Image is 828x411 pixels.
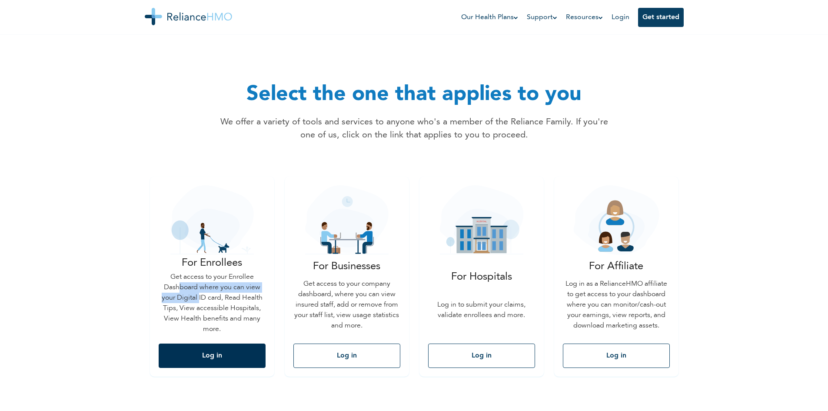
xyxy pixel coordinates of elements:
[566,12,603,23] a: Resources
[563,279,670,331] p: Log in as a RelianceHMO affiliate to get access to your dashboard where you can monitor/cash-out ...
[159,344,266,368] button: Log in
[428,335,535,368] a: Log in
[428,344,535,368] button: Log in
[293,335,400,368] a: Log in
[527,12,557,23] a: Support
[428,269,535,285] p: For Hospitals
[293,344,400,368] button: Log in
[159,255,266,271] p: For Enrollees
[563,344,670,368] button: Log in
[219,116,610,142] p: We offer a variety of tools and services to anyone who's a member of the Reliance Family. If you'...
[159,335,266,368] a: Log in
[293,279,400,331] p: Get access to your company dashboard, where you can view insured staff, add or remove from your s...
[612,14,629,21] a: Login
[638,8,684,27] button: Get started
[159,185,266,255] img: single_guy_icon.svg
[563,185,670,255] img: affiliate-icon.svg
[428,300,535,321] p: Log in to submit your claims, validate enrollees and more.
[563,259,670,274] p: For Affiliate
[293,185,400,255] img: business_icon.svg
[159,272,266,334] p: Get access to your Enrollee Dashboard where you can view your Digital ID card, Read Health Tips, ...
[428,185,535,255] img: hospital_icon.svg
[145,8,232,25] img: Reliance HMO's Logo
[563,335,670,368] a: Log in
[293,259,400,274] p: For Businesses
[461,12,518,23] a: Our Health Plans
[219,79,610,110] h1: Select the one that applies to you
